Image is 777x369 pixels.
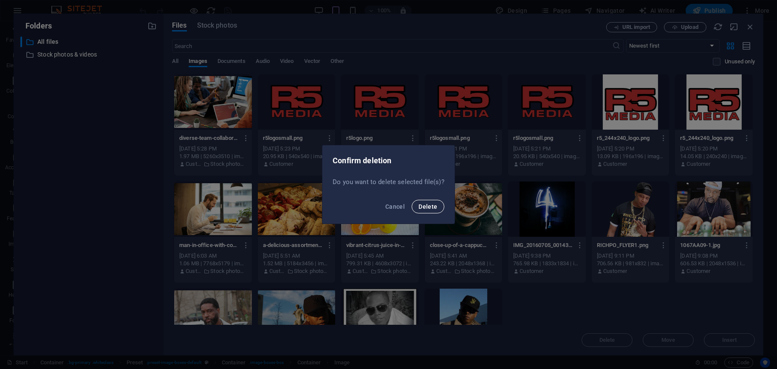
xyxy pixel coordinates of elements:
p: Do you want to delete selected file(s)? [333,178,444,186]
h2: Confirm deletion [333,156,444,166]
button: Delete [412,200,444,213]
button: Cancel [382,200,408,213]
span: Delete [418,203,437,210]
span: Cancel [385,203,405,210]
